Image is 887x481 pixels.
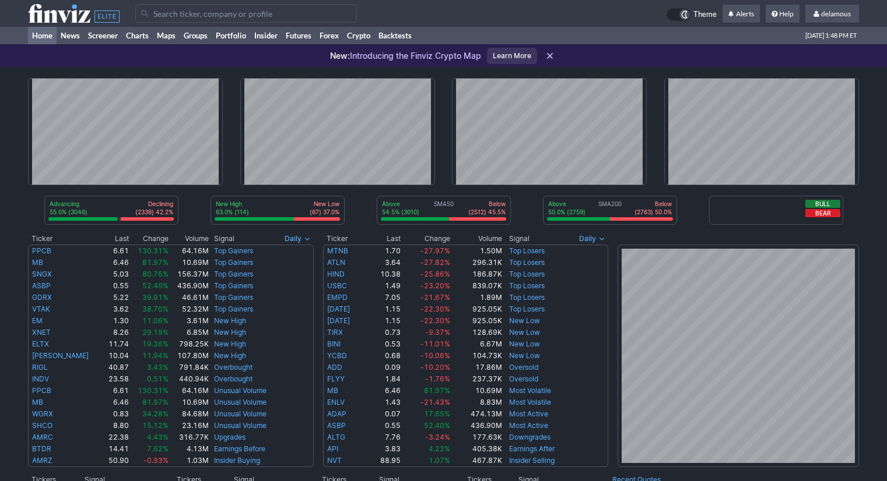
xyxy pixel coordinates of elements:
span: -9.37% [425,328,450,337]
p: Below [468,200,506,208]
td: 7.76 [367,432,401,443]
a: Unusual Volume [214,398,267,406]
th: Ticker [323,233,367,245]
a: delamous [805,5,859,23]
td: 107.80M [169,350,209,362]
td: 3.62 [103,303,129,315]
a: Most Active [509,409,548,418]
td: 6.46 [367,385,401,397]
span: 17.65% [424,409,450,418]
span: 1.07% [429,456,450,465]
td: 64.16M [169,245,209,257]
th: Change [129,233,169,245]
a: Groups [180,27,212,44]
td: 1.43 [367,397,401,408]
span: -25.86% [420,270,450,278]
a: Top Losers [509,281,545,290]
td: 0.55 [367,420,401,432]
span: 80.76% [142,270,169,278]
td: 88.95 [367,455,401,467]
td: 64.16M [169,385,209,397]
td: 237.37K [451,373,503,385]
th: Change [401,233,451,245]
a: Unusual Volume [214,421,267,430]
a: Top Gainers [214,270,253,278]
span: 81.97% [424,386,450,395]
a: ATLN [327,258,345,267]
span: -10.20% [420,363,450,372]
a: ADD [327,363,342,372]
a: SNGX [32,270,52,278]
a: Earnings Before [214,444,265,453]
td: 296.31K [451,257,503,268]
a: Unusual Volume [214,386,267,395]
a: Oversold [509,363,538,372]
td: 128.69K [451,327,503,338]
span: 4.43% [147,433,169,441]
span: -23.20% [420,281,450,290]
a: EM [32,316,43,325]
span: 34.28% [142,409,169,418]
span: [DATE] 1:48 PM ET [805,27,857,44]
th: Volume [169,233,209,245]
a: ADAP [327,409,346,418]
td: 839.07K [451,280,503,292]
a: API [327,444,338,453]
a: Backtests [374,27,416,44]
a: Top Losers [509,270,545,278]
span: Daily [579,233,596,245]
span: -27.82% [420,258,450,267]
a: News [57,27,84,44]
a: New High [214,351,246,360]
button: Bull [805,200,840,208]
td: 10.38 [367,268,401,280]
a: Top Gainers [214,293,253,302]
div: SMA200 [547,200,673,217]
td: 5.22 [103,292,129,303]
p: (67) 37.0% [310,208,339,216]
td: 467.87K [451,455,503,467]
a: New Low [509,316,540,325]
a: Help [766,5,800,23]
td: 8.26 [103,327,129,338]
a: XNET [32,328,51,337]
span: 19.36% [142,339,169,348]
span: 81.97% [142,258,169,267]
td: 6.46 [103,397,129,408]
a: ENLV [327,398,345,406]
a: Insider Buying [214,456,260,465]
div: SMA50 [381,200,507,217]
td: 23.58 [103,373,129,385]
span: 11.94% [142,351,169,360]
a: Learn More [487,48,537,64]
p: 63.0% (114) [216,208,249,216]
td: 177.63K [451,432,503,443]
td: 1.15 [367,315,401,327]
a: WGRX [32,409,53,418]
td: 23.16M [169,420,209,432]
span: 7.62% [147,444,169,453]
p: 55.0% (3046) [50,208,87,216]
a: PPCB [32,386,51,395]
button: Signals interval [282,233,314,245]
a: SHCO [32,421,52,430]
span: Signal [509,234,530,243]
a: [DATE] [327,316,350,325]
span: 11.06% [142,316,169,325]
a: Top Gainers [214,305,253,313]
span: 15.12% [142,421,169,430]
p: 54.5% (3010) [382,208,419,216]
a: INDV [32,374,49,383]
a: Most Volatile [509,386,551,395]
a: VTAK [32,305,50,313]
p: Declining [135,200,173,208]
td: 316.77K [169,432,209,443]
a: GDRX [32,293,52,302]
td: 1.70 [367,245,401,257]
td: 104.73K [451,350,503,362]
a: NVT [327,456,342,465]
a: Top Losers [509,293,545,302]
a: Insider [250,27,282,44]
span: -11.01% [420,339,450,348]
input: Search [135,4,357,23]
